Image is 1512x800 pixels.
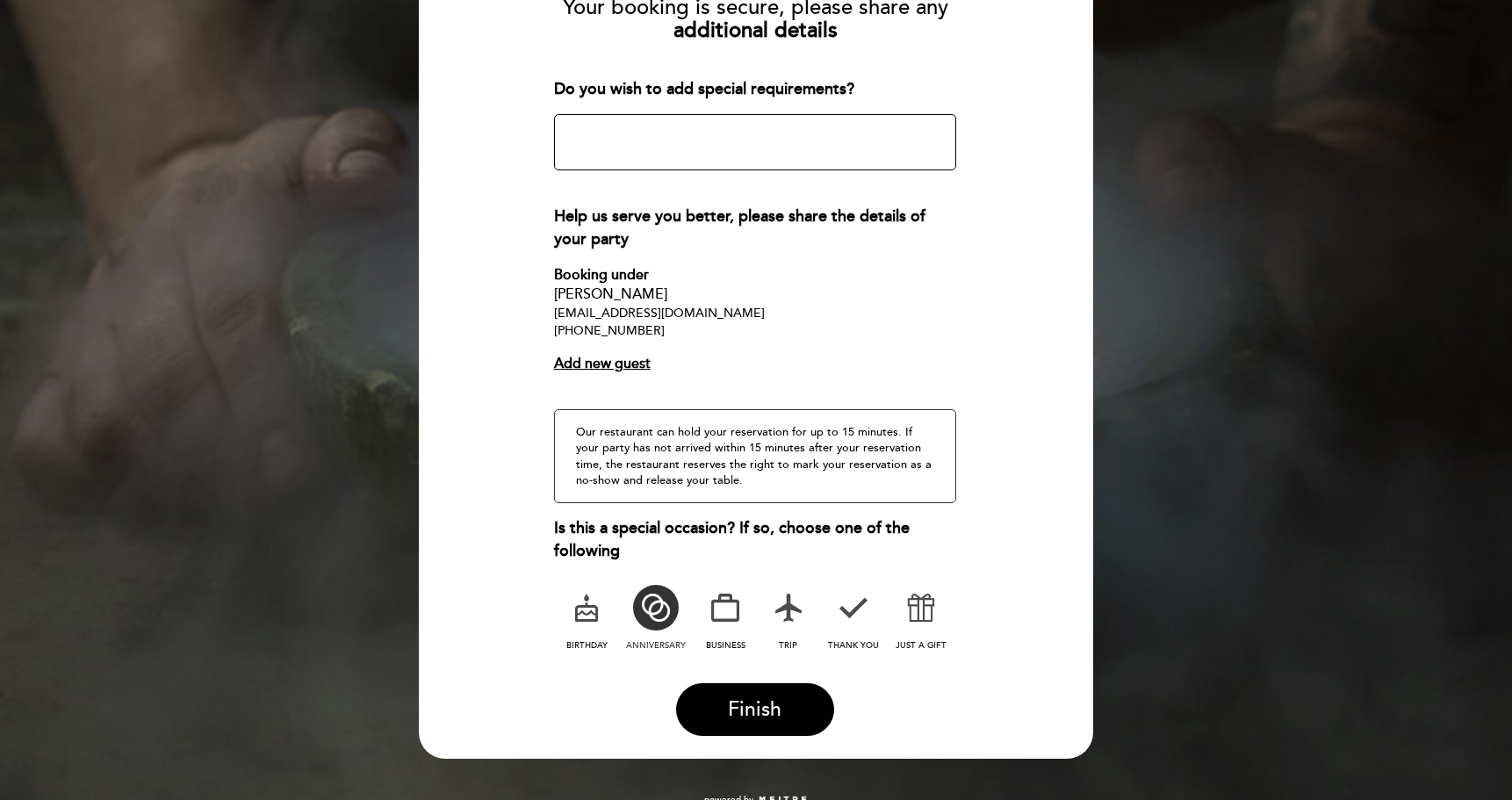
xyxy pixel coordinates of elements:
[728,697,781,722] span: Finish
[896,640,947,651] span: just a gift
[554,205,957,250] div: Help us serve you better, please share the details of your party
[554,517,957,562] div: Is this a special occasion? If so, choose one of the following
[554,409,957,503] div: Our restaurant can hold your reservation for up to 15 minutes. If your party has not arrived with...
[566,640,608,651] span: birthday
[828,640,879,651] span: thank you
[676,683,834,736] button: Finish
[626,640,686,651] span: anniversary
[554,285,957,305] div: [PERSON_NAME]
[554,305,957,322] div: [EMAIL_ADDRESS][DOMAIN_NAME]
[673,18,838,43] b: additional details
[554,354,957,374] div: Add new guest
[554,78,957,101] div: Do you wish to add special requirements?
[554,322,957,340] div: [PHONE_NUMBER]
[779,640,797,651] span: trip
[706,640,745,651] span: business
[554,265,957,285] div: Booking under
